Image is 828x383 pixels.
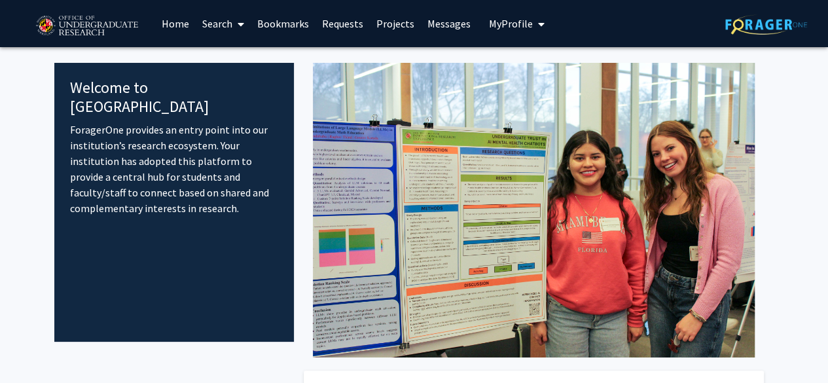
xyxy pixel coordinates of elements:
a: Bookmarks [251,1,315,46]
a: Messages [421,1,477,46]
a: Search [196,1,251,46]
a: Projects [370,1,421,46]
img: Cover Image [313,63,755,357]
span: My Profile [489,17,533,30]
a: Home [155,1,196,46]
img: ForagerOne Logo [725,14,807,35]
iframe: Chat [10,324,56,373]
h4: Welcome to [GEOGRAPHIC_DATA] [70,79,279,117]
a: Requests [315,1,370,46]
img: University of Maryland Logo [31,10,142,43]
p: ForagerOne provides an entry point into our institution’s research ecosystem. Your institution ha... [70,122,279,216]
